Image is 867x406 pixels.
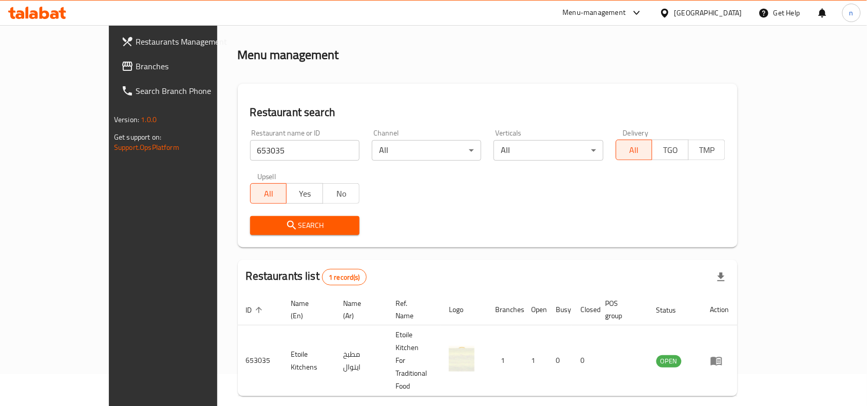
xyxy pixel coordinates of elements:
td: 653035 [238,325,283,396]
span: n [850,7,854,18]
span: Search Branch Phone [136,85,246,97]
label: Upsell [257,173,276,180]
span: Menu management [282,14,351,26]
button: Yes [286,183,323,204]
a: Branches [113,54,254,79]
span: Ref. Name [395,297,428,322]
button: No [323,183,360,204]
a: Restaurants Management [113,29,254,54]
input: Search for restaurant name or ID.. [250,140,360,161]
div: Menu [710,355,729,367]
button: TGO [652,140,689,160]
td: 0 [548,325,572,396]
span: 1.0.0 [141,113,157,126]
th: Action [702,294,738,325]
th: Open [523,294,548,325]
span: Version: [114,113,139,126]
span: Name (Ar) [343,297,375,322]
h2: Restaurant search [250,105,725,120]
label: Delivery [623,129,649,137]
span: All [255,186,283,201]
table: enhanced table [238,294,738,396]
div: OPEN [656,355,682,368]
span: 1 record(s) [323,273,366,282]
span: ID [246,304,266,316]
span: No [327,186,355,201]
div: Menu-management [563,7,626,19]
span: Restaurants Management [136,35,246,48]
span: Yes [291,186,319,201]
h2: Menu management [238,47,339,63]
td: Etoile Kitchen For Traditional Food [387,325,441,396]
span: Get support on: [114,130,161,144]
button: All [616,140,653,160]
h2: Restaurants list [246,268,367,285]
span: All [620,143,649,158]
span: Status [656,304,690,316]
a: Search Branch Phone [113,79,254,103]
td: 0 [572,325,597,396]
td: مطبخ ايتوال [335,325,387,396]
span: TMP [693,143,721,158]
div: All [494,140,603,161]
img: Etoile Kitchens [449,346,475,372]
th: Busy [548,294,572,325]
td: 1 [523,325,548,396]
div: Export file [709,265,733,289]
span: TGO [656,143,685,158]
div: All [372,140,481,161]
button: All [250,183,287,204]
div: Total records count [322,269,367,285]
span: Search [258,219,351,232]
th: Logo [441,294,487,325]
li: / [275,14,278,26]
td: 1 [487,325,523,396]
th: Closed [572,294,597,325]
span: POS group [605,297,636,322]
span: OPEN [656,355,682,367]
td: Etoile Kitchens [283,325,335,396]
a: Home [238,14,271,26]
span: Name (En) [291,297,323,322]
th: Branches [487,294,523,325]
span: Branches [136,60,246,72]
button: Search [250,216,360,235]
button: TMP [688,140,725,160]
div: [GEOGRAPHIC_DATA] [674,7,742,18]
a: Support.OpsPlatform [114,141,179,154]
